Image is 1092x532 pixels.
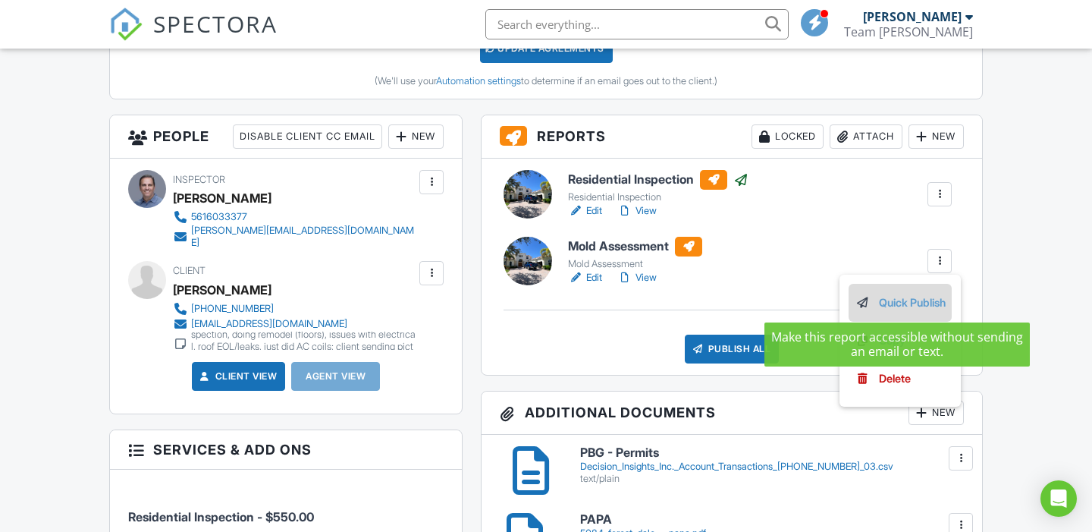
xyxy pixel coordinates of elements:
div: New [908,401,964,425]
div: [PERSON_NAME] [863,9,962,24]
div: Publish All [685,335,780,364]
a: [PHONE_NUMBER] [173,301,416,316]
a: [PERSON_NAME][EMAIL_ADDRESS][DOMAIN_NAME] [173,225,416,249]
div: Team Rigoli [844,24,973,39]
a: Quick Publish [855,294,946,311]
div: text/plain [580,473,964,485]
a: View [617,270,657,285]
h3: Reports [482,115,982,159]
h3: Additional Documents [482,392,982,435]
h6: Mold Assessment [568,237,702,257]
span: Residential Inspection - $550.00 [128,509,314,524]
div: Open Intercom Messenger [1040,480,1077,517]
div: Decision_Insights_Inc._Account_Transactions_[PHONE_NUMBER]_03.csv [580,461,964,473]
div: New [908,124,964,149]
h6: PAPA [580,513,964,527]
a: Residential Inspection Residential Inspection [568,170,748,203]
a: Copy [855,332,946,349]
div: [PHONE_NUMBER] [191,303,274,315]
span: SPECTORA [153,8,278,39]
div: [PERSON_NAME] [173,187,271,209]
div: [PERSON_NAME][EMAIL_ADDRESS][DOMAIN_NAME] [191,225,416,249]
img: The Best Home Inspection Software - Spectora [109,8,143,41]
h3: People [110,115,462,159]
div: [PERSON_NAME] [173,279,271,301]
a: Mold Assessment Mold Assessment [568,237,702,270]
div: Delete [879,370,911,387]
div: Mold Assessment [568,258,702,270]
a: Automation settings [436,75,521,87]
a: PBG - Permits Decision_Insights_Inc._Account_Transactions_[PHONE_NUMBER]_03.csv text/plain [580,446,964,485]
div: [EMAIL_ADDRESS][DOMAIN_NAME] [191,318,347,330]
div: Disable Client CC Email [233,124,382,149]
div: (We'll use your to determine if an email goes out to the client.) [121,75,971,87]
a: Delete [855,370,946,387]
div: mold concern, [PERSON_NAME] did est, wants full inspection, doing remodel (floors), issues with e... [191,316,416,365]
div: Locked [752,124,824,149]
span: Client [173,265,206,276]
h6: PBG - Permits [580,446,964,460]
input: Search everything... [485,9,789,39]
h3: Services & Add ons [110,430,462,470]
a: [EMAIL_ADDRESS][DOMAIN_NAME] [173,316,416,332]
div: New [388,124,444,149]
a: Client View [197,369,278,384]
a: Edit [568,203,602,219]
div: Residential Inspection [568,191,748,203]
div: Attach [830,124,902,149]
a: 5616033377 [173,209,416,225]
div: 5616033377 [191,211,247,223]
a: Edit [568,270,602,285]
span: Inspector [173,174,225,185]
a: SPECTORA [109,20,278,52]
a: View [617,203,657,219]
h6: Residential Inspection [568,170,748,190]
